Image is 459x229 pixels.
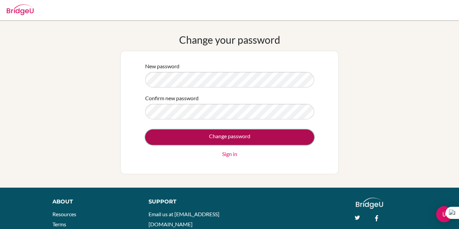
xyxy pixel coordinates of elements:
img: logo_white@2x-f4f0deed5e89b7ecb1c2cc34c3e3d731f90f0f143d5ea2071677605dd97b5244.png [356,198,383,209]
a: Resources [52,211,76,217]
div: Support [149,198,223,206]
div: Open Intercom Messenger [436,206,452,222]
label: Confirm new password [145,94,199,102]
h1: Change your password [179,34,280,46]
a: Terms [52,221,66,227]
div: About [52,198,133,206]
input: Change password [145,129,314,145]
a: Sign in [222,150,237,158]
label: New password [145,62,179,70]
a: Email us at [EMAIL_ADDRESS][DOMAIN_NAME] [149,211,219,227]
img: Bridge-U [7,4,34,15]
